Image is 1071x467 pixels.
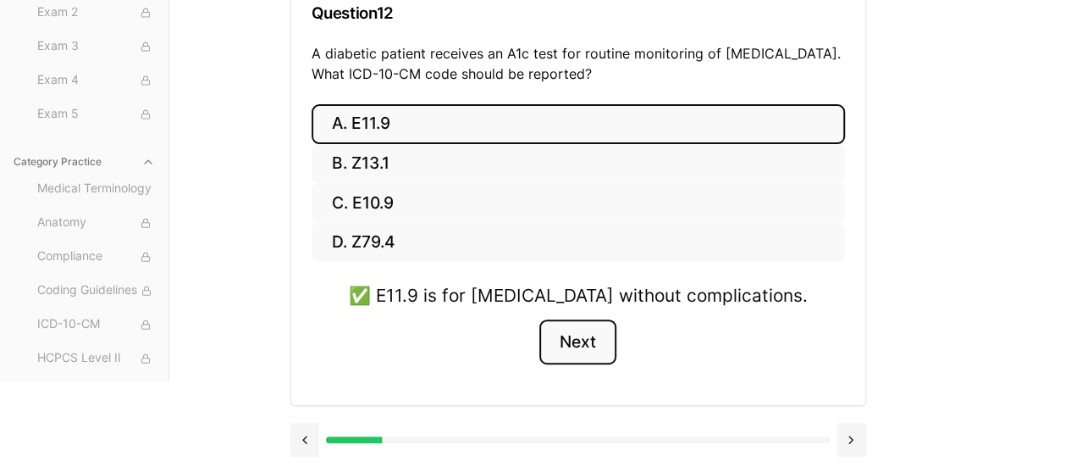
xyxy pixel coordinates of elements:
[312,223,845,263] button: D. Z79.4
[37,71,155,90] span: Exam 4
[30,277,162,304] button: Coding Guidelines
[30,209,162,236] button: Anatomy
[37,3,155,22] span: Exam 2
[37,214,155,232] span: Anatomy
[349,282,808,309] div: ✅ E11.9 is for [MEDICAL_DATA] without complications.
[37,349,155,368] span: HCPCS Level II
[312,183,845,223] button: C. E10.9
[7,148,162,175] button: Category Practice
[312,43,845,84] p: A diabetic patient receives an A1c test for routine monitoring of [MEDICAL_DATA]. What ICD-10-CM ...
[30,33,162,60] button: Exam 3
[539,320,616,365] button: Next
[37,105,155,124] span: Exam 5
[312,104,845,144] button: A. E11.9
[30,345,162,372] button: HCPCS Level II
[30,243,162,270] button: Compliance
[37,37,155,56] span: Exam 3
[30,101,162,128] button: Exam 5
[37,315,155,334] span: ICD-10-CM
[37,247,155,266] span: Compliance
[30,175,162,203] button: Medical Terminology
[37,180,155,198] span: Medical Terminology
[30,311,162,338] button: ICD-10-CM
[30,67,162,94] button: Exam 4
[312,144,845,184] button: B. Z13.1
[37,281,155,300] span: Coding Guidelines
